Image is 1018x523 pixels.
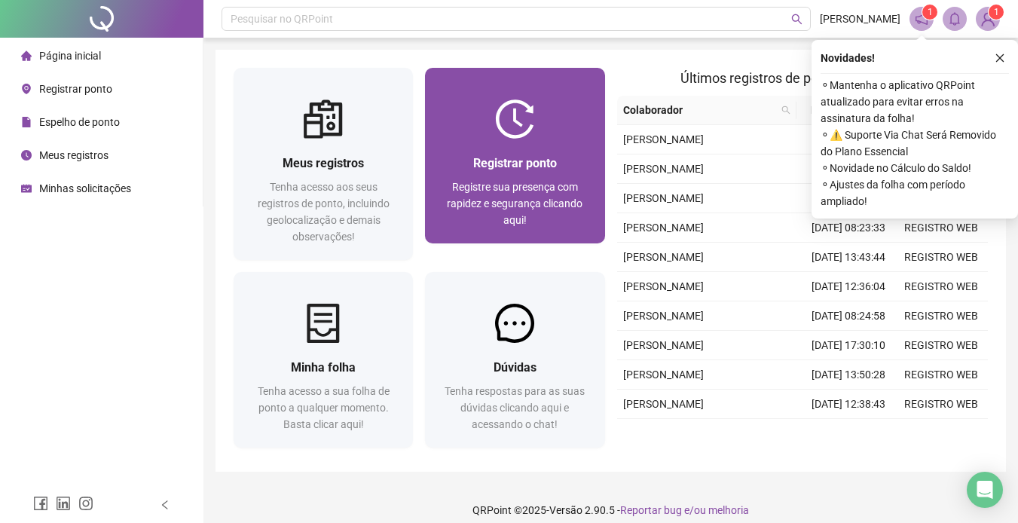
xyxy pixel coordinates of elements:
[802,243,895,272] td: [DATE] 13:43:44
[802,184,895,213] td: [DATE] 12:30:47
[21,183,32,194] span: schedule
[623,310,704,322] span: [PERSON_NAME]
[258,181,390,243] span: Tenha acesso aos seus registros de ponto, incluindo geolocalização e demais observações!
[39,83,112,95] span: Registrar ponto
[802,213,895,243] td: [DATE] 08:23:33
[234,68,413,260] a: Meus registrosTenha acesso aos seus registros de ponto, incluindo geolocalização e demais observa...
[778,99,793,121] span: search
[445,385,585,430] span: Tenha respostas para as suas dúvidas clicando aqui e acessando o chat!
[895,243,988,272] td: REGISTRO WEB
[922,5,937,20] sup: 1
[821,176,1009,210] span: ⚬ Ajustes da folha com período ampliado!
[623,369,704,381] span: [PERSON_NAME]
[21,50,32,61] span: home
[821,127,1009,160] span: ⚬ ⚠️ Suporte Via Chat Será Removido do Plano Essencial
[915,12,928,26] span: notification
[802,301,895,331] td: [DATE] 08:24:58
[948,12,961,26] span: bell
[258,385,390,430] span: Tenha acesso a sua folha de ponto a qualquer momento. Basta clicar aqui!
[895,419,988,448] td: REGISTRO WEB
[494,360,537,375] span: Dúvidas
[39,116,120,128] span: Espelho de ponto
[623,102,776,118] span: Colaborador
[791,14,802,25] span: search
[802,331,895,360] td: [DATE] 17:30:10
[291,360,356,375] span: Minha folha
[895,390,988,419] td: REGISTRO WEB
[802,390,895,419] td: [DATE] 12:38:43
[802,272,895,301] td: [DATE] 12:36:04
[447,181,582,226] span: Registre sua presença com rapidez e segurança clicando aqui!
[623,192,704,204] span: [PERSON_NAME]
[928,7,933,17] span: 1
[623,339,704,351] span: [PERSON_NAME]
[977,8,999,30] img: 84075
[781,106,790,115] span: search
[160,500,170,510] span: left
[39,182,131,194] span: Minhas solicitações
[39,50,101,62] span: Página inicial
[623,163,704,175] span: [PERSON_NAME]
[821,160,1009,176] span: ⚬ Novidade no Cálculo do Saldo!
[283,156,364,170] span: Meus registros
[989,5,1004,20] sup: Atualize o seu contato no menu Meus Dados
[549,504,582,516] span: Versão
[796,96,886,125] th: Data/Hora
[620,504,749,516] span: Reportar bug e/ou melhoria
[623,280,704,292] span: [PERSON_NAME]
[234,272,413,448] a: Minha folhaTenha acesso a sua folha de ponto a qualquer momento. Basta clicar aqui!
[680,70,924,86] span: Últimos registros de ponto sincronizados
[33,496,48,511] span: facebook
[425,272,604,448] a: DúvidasTenha respostas para as suas dúvidas clicando aqui e acessando o chat!
[21,117,32,127] span: file
[473,156,557,170] span: Registrar ponto
[895,213,988,243] td: REGISTRO WEB
[78,496,93,511] span: instagram
[21,150,32,161] span: clock-circle
[895,360,988,390] td: REGISTRO WEB
[623,222,704,234] span: [PERSON_NAME]
[895,301,988,331] td: REGISTRO WEB
[802,154,895,184] td: [DATE] 13:37:29
[995,53,1005,63] span: close
[821,50,875,66] span: Novidades !
[895,331,988,360] td: REGISTRO WEB
[802,125,895,154] td: [DATE] 18:07:48
[425,68,604,243] a: Registrar pontoRegistre sua presença com rapidez e segurança clicando aqui!
[623,251,704,263] span: [PERSON_NAME]
[802,419,895,448] td: [DATE] 07:41:54
[56,496,71,511] span: linkedin
[623,398,704,410] span: [PERSON_NAME]
[802,102,868,118] span: Data/Hora
[623,133,704,145] span: [PERSON_NAME]
[967,472,1003,508] div: Open Intercom Messenger
[820,11,900,27] span: [PERSON_NAME]
[895,272,988,301] td: REGISTRO WEB
[39,149,109,161] span: Meus registros
[994,7,999,17] span: 1
[821,77,1009,127] span: ⚬ Mantenha o aplicativo QRPoint atualizado para evitar erros na assinatura da folha!
[21,84,32,94] span: environment
[802,360,895,390] td: [DATE] 13:50:28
